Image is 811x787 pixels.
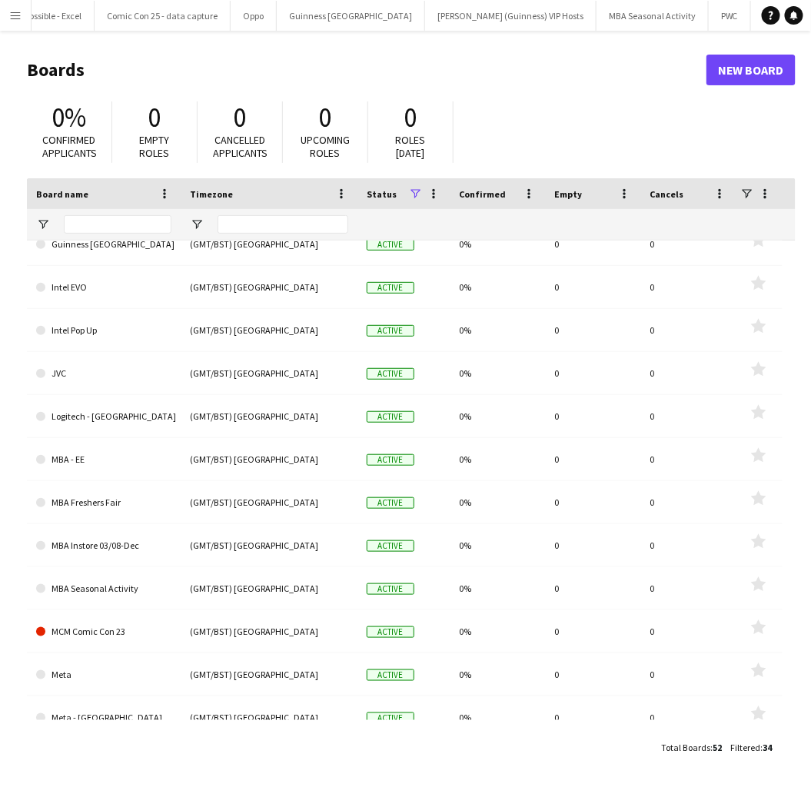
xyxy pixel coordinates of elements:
[713,742,722,754] span: 52
[36,266,171,309] a: Intel EVO
[181,352,357,394] div: (GMT/BST) [GEOGRAPHIC_DATA]
[218,215,348,234] input: Timezone Filter Input
[367,368,414,380] span: Active
[545,309,640,351] div: 0
[661,742,710,754] span: Total Boards
[450,395,545,437] div: 0%
[36,395,171,438] a: Logitech - [GEOGRAPHIC_DATA]
[545,266,640,308] div: 0
[640,653,736,696] div: 0
[181,481,357,523] div: (GMT/BST) [GEOGRAPHIC_DATA]
[763,742,773,754] span: 34
[181,696,357,739] div: (GMT/BST) [GEOGRAPHIC_DATA]
[450,438,545,480] div: 0%
[181,524,357,566] div: (GMT/BST) [GEOGRAPHIC_DATA]
[181,266,357,308] div: (GMT/BST) [GEOGRAPHIC_DATA]
[450,524,545,566] div: 0%
[367,454,414,466] span: Active
[640,696,736,739] div: 0
[181,438,357,480] div: (GMT/BST) [GEOGRAPHIC_DATA]
[545,223,640,265] div: 0
[367,325,414,337] span: Active
[554,188,582,200] span: Empty
[545,395,640,437] div: 0
[650,188,683,200] span: Cancels
[404,101,417,134] span: 0
[64,215,171,234] input: Board name Filter Input
[450,653,545,696] div: 0%
[181,653,357,696] div: (GMT/BST) [GEOGRAPHIC_DATA]
[140,133,170,160] span: Empty roles
[640,524,736,566] div: 0
[661,733,722,763] div: :
[301,133,350,160] span: Upcoming roles
[450,567,545,609] div: 0%
[450,610,545,653] div: 0%
[36,610,171,653] a: MCM Comic Con 23
[545,352,640,394] div: 0
[545,567,640,609] div: 0
[640,223,736,265] div: 0
[36,223,171,266] a: Guinness [GEOGRAPHIC_DATA]
[36,218,50,231] button: Open Filter Menu
[27,58,706,81] h1: Boards
[545,438,640,480] div: 0
[36,481,171,524] a: MBA Freshers Fair
[36,653,171,696] a: Meta
[450,352,545,394] div: 0%
[597,1,709,31] button: MBA Seasonal Activity
[367,188,397,200] span: Status
[367,239,414,251] span: Active
[640,395,736,437] div: 0
[640,610,736,653] div: 0
[148,101,161,134] span: 0
[731,742,761,754] span: Filtered
[450,696,545,739] div: 0%
[545,696,640,739] div: 0
[36,696,171,739] a: Meta - [GEOGRAPHIC_DATA]
[231,1,277,31] button: Oppo
[234,101,247,134] span: 0
[36,567,171,610] a: MBA Seasonal Activity
[545,653,640,696] div: 0
[367,497,414,509] span: Active
[181,395,357,437] div: (GMT/BST) [GEOGRAPHIC_DATA]
[367,411,414,423] span: Active
[706,55,796,85] a: New Board
[640,481,736,523] div: 0
[36,188,88,200] span: Board name
[450,223,545,265] div: 0%
[545,481,640,523] div: 0
[42,133,97,160] span: Confirmed applicants
[450,266,545,308] div: 0%
[36,524,171,567] a: MBA Instore 03/08-Dec
[459,188,506,200] span: Confirmed
[640,438,736,480] div: 0
[213,133,268,160] span: Cancelled applicants
[319,101,332,134] span: 0
[367,583,414,595] span: Active
[181,223,357,265] div: (GMT/BST) [GEOGRAPHIC_DATA]
[367,626,414,638] span: Active
[367,712,414,724] span: Active
[640,352,736,394] div: 0
[450,309,545,351] div: 0%
[181,567,357,609] div: (GMT/BST) [GEOGRAPHIC_DATA]
[640,266,736,308] div: 0
[367,540,414,552] span: Active
[52,101,87,134] span: 0%
[95,1,231,31] button: Comic Con 25 - data capture
[545,610,640,653] div: 0
[640,567,736,609] div: 0
[396,133,426,160] span: Roles [DATE]
[425,1,597,31] button: [PERSON_NAME] (Guinness) VIP Hosts
[190,218,204,231] button: Open Filter Menu
[181,309,357,351] div: (GMT/BST) [GEOGRAPHIC_DATA]
[277,1,425,31] button: Guinness [GEOGRAPHIC_DATA]
[190,188,233,200] span: Timezone
[731,733,773,763] div: :
[36,352,171,395] a: JVC
[640,309,736,351] div: 0
[545,524,640,566] div: 0
[181,610,357,653] div: (GMT/BST) [GEOGRAPHIC_DATA]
